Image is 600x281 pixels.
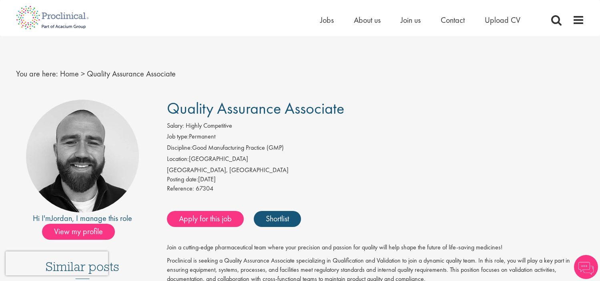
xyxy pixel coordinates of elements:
span: > [81,68,85,79]
label: Reference: [167,184,194,193]
a: Jordan [51,213,72,223]
a: Upload CV [485,15,520,25]
a: breadcrumb link [60,68,79,79]
span: 67304 [196,184,213,193]
a: View my profile [42,225,123,236]
span: Posting date: [167,175,198,183]
span: Highly Competitive [186,121,232,130]
a: Join us [401,15,421,25]
iframe: reCAPTCHA [6,251,108,275]
div: [DATE] [167,175,584,184]
span: You are here: [16,68,58,79]
label: Discipline: [167,143,192,153]
span: Quality Assurance Associate [167,98,344,118]
span: View my profile [42,224,115,240]
a: Contact [441,15,465,25]
div: Hi I'm , I manage this role [16,213,149,224]
a: Shortlist [254,211,301,227]
a: Jobs [320,15,334,25]
label: Job type: [167,132,189,141]
a: Apply for this job [167,211,244,227]
img: imeage of recruiter Jordan Kiely [26,100,139,213]
label: Salary: [167,121,184,130]
p: Join a cutting-edge pharmaceutical team where your precision and passion for quality will help sh... [167,243,584,252]
span: Quality Assurance Associate [87,68,176,79]
div: [GEOGRAPHIC_DATA], [GEOGRAPHIC_DATA] [167,166,584,175]
img: Chatbot [574,255,598,279]
li: [GEOGRAPHIC_DATA] [167,155,584,166]
label: Location: [167,155,189,164]
li: Good Manufacturing Practice (GMP) [167,143,584,155]
a: About us [354,15,381,25]
li: Permanent [167,132,584,143]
